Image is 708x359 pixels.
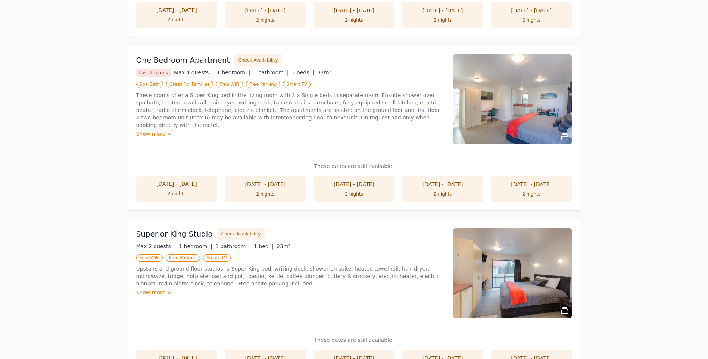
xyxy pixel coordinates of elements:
div: 2 nights [144,17,210,23]
div: 2 nights [232,191,299,197]
div: 2 nights [498,17,565,23]
span: Max 4 guests | [174,69,214,75]
div: [DATE] - [DATE] [232,7,299,14]
div: [DATE] - [DATE] [498,7,565,14]
span: 1 bedroom | [179,243,212,249]
span: Free Parking [166,254,200,262]
span: Free WiFi [136,254,163,262]
span: Spa Bath [136,81,163,88]
div: 2 nights [409,17,476,23]
div: [DATE] - [DATE] [498,181,565,188]
div: 2 nights [232,17,299,23]
div: [DATE] - [DATE] [232,181,299,188]
div: 2 nights [321,17,387,23]
div: Show more > [136,130,444,138]
p: Upstairs and ground floor studios, a Super King bed, writing desk, shower en suite, heated towel ... [136,265,444,287]
span: Smart TV [283,81,311,88]
div: 2 nights [321,191,387,197]
div: Show more > [136,289,444,296]
p: These rooms offer a Super King bed in the living room with 2 x Single beds in separate room. Ensu... [136,91,444,129]
span: 23m² [277,243,290,249]
span: Last 2 rooms [136,69,171,77]
h3: Superior King Studio [136,229,213,239]
h3: One Bedroom Apartment [136,55,230,65]
span: Free WiFi [216,81,243,88]
span: 1 bed | [254,243,274,249]
span: Free Parking [246,81,280,88]
div: [DATE] - [DATE] [144,180,210,188]
div: [DATE] - [DATE] [321,7,387,14]
div: 2 nights [144,191,210,197]
div: 2 nights [498,191,565,197]
div: [DATE] - [DATE] [144,6,210,14]
span: Smart TV [203,254,231,262]
span: 3 beds | [292,69,315,75]
div: [DATE] - [DATE] [409,181,476,188]
span: 1 bathroom | [215,243,251,249]
button: Check Availability [217,228,265,240]
span: 1 bathroom | [253,69,288,75]
p: These dates are still available: [136,336,572,344]
span: Max 2 guests | [136,243,176,249]
span: 1 bedroom | [217,69,250,75]
span: Great For Families [166,81,213,88]
div: 2 nights [409,191,476,197]
div: [DATE] - [DATE] [409,7,476,14]
span: 37m² [317,69,331,75]
p: These dates are still available: [136,162,572,170]
button: Check Availability [234,54,282,66]
div: [DATE] - [DATE] [321,181,387,188]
